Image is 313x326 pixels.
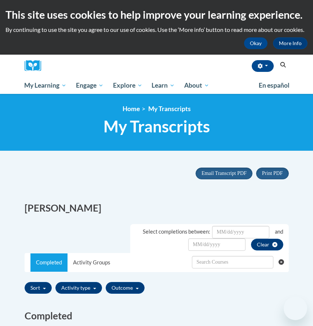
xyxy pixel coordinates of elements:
[147,77,179,94] a: Learn
[262,171,283,176] span: Print PDF
[275,228,283,235] span: and
[244,37,267,49] button: Okay
[212,226,269,238] input: Date Input
[284,297,307,320] iframe: Button to launch messaging window
[103,117,210,136] span: My Transcripts
[279,253,288,271] button: Clear searching
[148,105,191,113] span: My Transcripts
[24,81,66,90] span: My Learning
[256,168,288,179] button: Print PDF
[259,81,290,89] span: En español
[251,239,283,250] button: clear
[277,61,288,69] button: Search
[196,168,252,179] button: Email Transcript PDF
[179,77,214,94] a: About
[113,81,142,90] span: Explore
[106,282,145,294] button: Outcome
[68,253,116,272] a: Activity Groups
[30,253,68,272] a: Completed
[184,81,209,90] span: About
[25,282,52,294] button: Sort
[76,81,103,90] span: Engage
[25,201,289,215] h2: [PERSON_NAME]
[6,7,307,22] h2: This site uses cookies to help improve your learning experience.
[188,238,245,251] input: Date Input
[25,309,289,323] h2: Completed
[143,228,210,235] span: Select completions between:
[6,26,307,34] p: By continuing to use the site you agree to our use of cookies. Use the ‘More info’ button to read...
[123,105,140,113] a: Home
[55,282,102,294] button: Activity type
[25,60,47,72] a: Cox Campus
[108,77,147,94] a: Explore
[152,81,175,90] span: Learn
[20,77,72,94] a: My Learning
[254,78,294,93] a: En español
[273,37,307,49] a: More Info
[252,60,274,72] button: Account Settings
[192,256,273,268] input: Search Withdrawn Transcripts
[25,60,47,72] img: Logo brand
[201,171,247,176] span: Email Transcript PDF
[71,77,108,94] a: Engage
[19,77,294,94] div: Main menu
